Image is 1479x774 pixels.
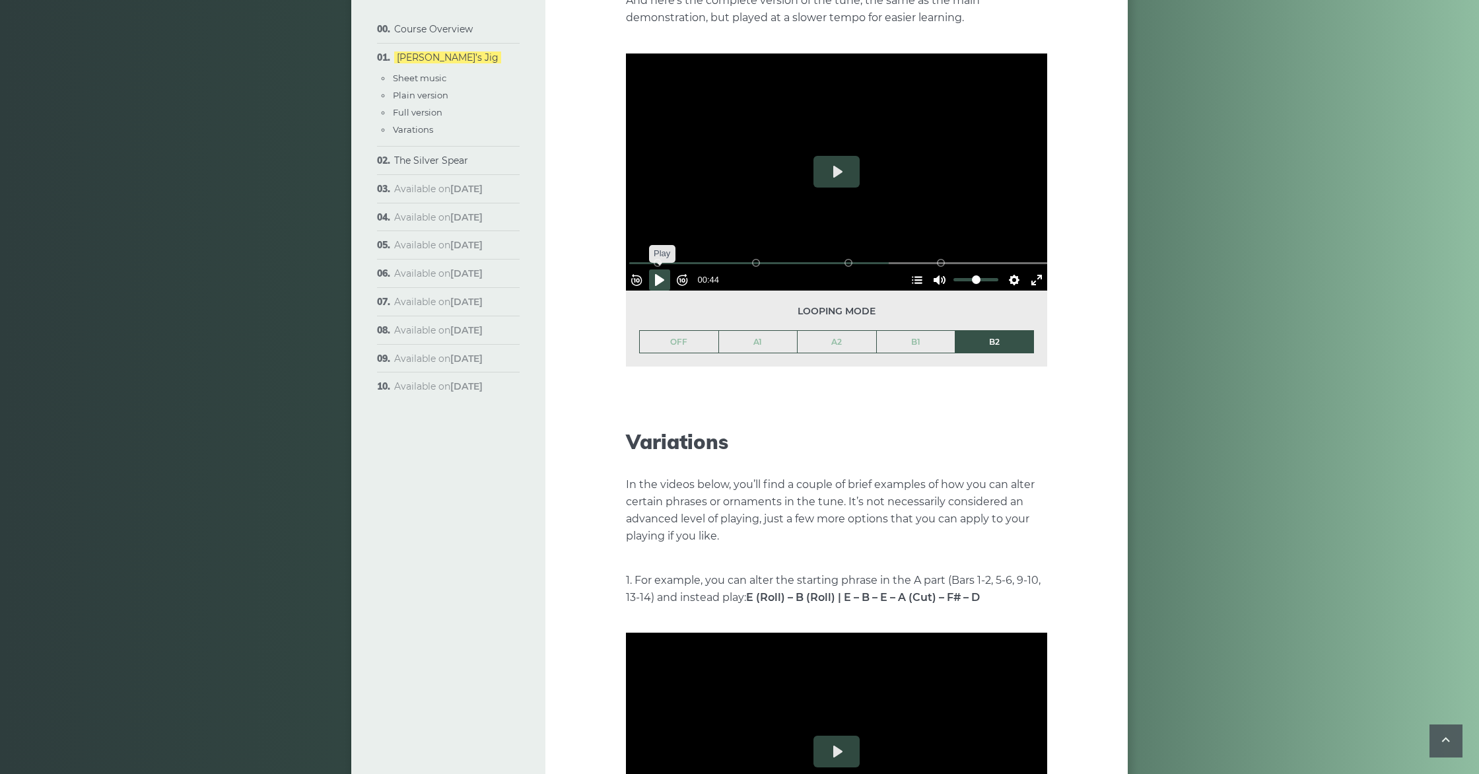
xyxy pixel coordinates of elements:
span: Available on [394,183,483,195]
span: Available on [394,239,483,251]
strong: [DATE] [450,380,483,392]
a: The Silver Spear [394,155,468,166]
a: B1 [877,331,955,353]
span: Available on [394,380,483,392]
strong: [DATE] [450,239,483,251]
a: Course Overview [394,23,473,35]
a: Full version [393,107,442,118]
a: Plain version [393,90,448,100]
strong: [DATE] [450,353,483,365]
span: Available on [394,353,483,365]
a: [PERSON_NAME]’s Jig [394,52,501,63]
a: Varations [393,124,433,135]
a: A2 [798,331,876,353]
strong: [DATE] [450,296,483,308]
span: Available on [394,267,483,279]
strong: [DATE] [450,267,483,279]
a: A1 [719,331,798,353]
span: Available on [394,296,483,308]
a: OFF [640,331,718,353]
strong: E (Roll) – B (Roll) | E – B – E – A (Cut) – F# – D [746,591,980,604]
p: In the videos below, you’ll find a couple of brief examples of how you can alter certain phrases ... [626,476,1047,545]
span: Available on [394,324,483,336]
span: Available on [394,211,483,223]
strong: [DATE] [450,183,483,195]
strong: [DATE] [450,324,483,336]
a: Sheet music [393,73,446,83]
h2: Variations [626,430,1047,454]
strong: [DATE] [450,211,483,223]
p: 1. For example, you can alter the starting phrase in the A part (Bars 1-2, 5-6, 9-10, 13-14) and ... [626,572,1047,606]
span: Looping mode [639,304,1034,319]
